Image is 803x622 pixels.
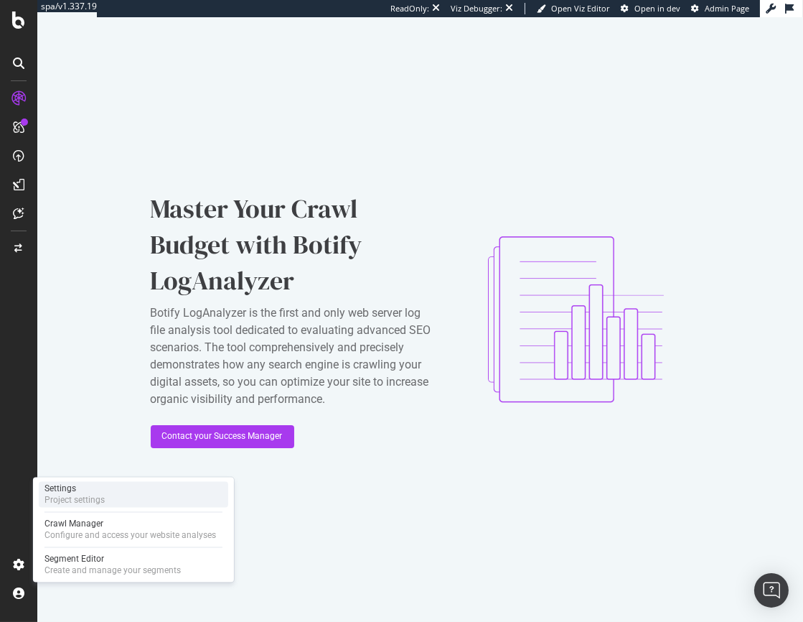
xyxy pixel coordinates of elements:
div: Botify LogAnalyzer is the first and only web server log file analysis tool dedicated to evaluatin... [151,305,438,408]
button: Contact your Success Manager [151,425,294,448]
span: Open in dev [634,3,680,14]
div: Settings [44,483,105,495]
div: Segment Editor [44,554,181,565]
span: Open Viz Editor [551,3,610,14]
div: Configure and access your website analyses [44,530,216,542]
a: Segment EditorCreate and manage your segments [39,552,228,578]
img: ClxWCziB.png [461,205,690,435]
div: Create and manage your segments [44,565,181,577]
div: ReadOnly: [390,3,429,14]
a: Admin Page [691,3,749,14]
a: Open Viz Editor [537,3,610,14]
div: Project settings [44,495,105,506]
div: Open Intercom Messenger [754,573,789,608]
div: Viz Debugger: [451,3,502,14]
span: Admin Page [705,3,749,14]
a: Crawl ManagerConfigure and access your website analyses [39,517,228,543]
div: Crawl Manager [44,519,216,530]
div: Contact your Success Manager [162,430,283,442]
div: Master Your Crawl Budget with Botify LogAnalyzer [151,191,438,299]
a: SettingsProject settings [39,482,228,508]
a: Open in dev [621,3,680,14]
